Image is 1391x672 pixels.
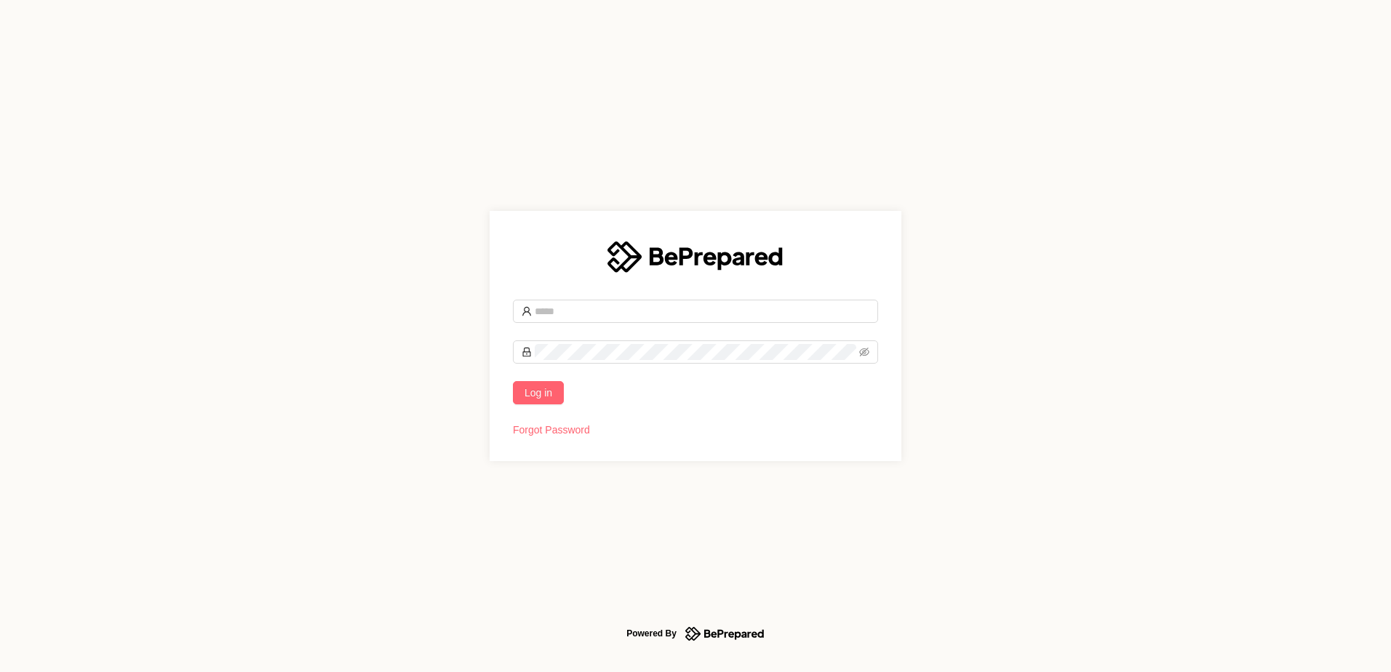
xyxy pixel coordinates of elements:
button: Log in [513,381,564,404]
span: eye-invisible [859,347,869,357]
div: Powered By [626,625,677,642]
span: lock [522,347,532,357]
span: Log in [525,385,552,401]
span: user [522,306,532,316]
a: Forgot Password [513,424,590,436]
